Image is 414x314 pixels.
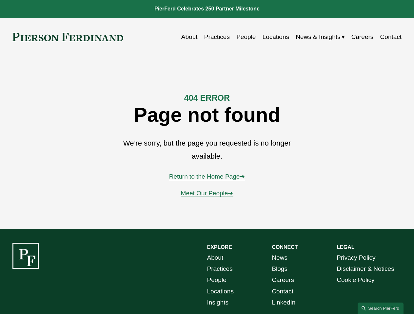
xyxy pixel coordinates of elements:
[272,286,293,297] a: Contact
[207,297,229,308] a: Insights
[337,244,354,250] strong: LEGAL
[169,173,245,180] a: Return to the Home Page➔
[272,244,298,250] strong: CONNECT
[207,252,224,263] a: About
[184,93,230,102] strong: 404 ERROR
[110,137,305,163] p: We’re sorry, but the page you requested is no longer available.
[351,31,374,43] a: Careers
[207,274,227,286] a: People
[263,31,289,43] a: Locations
[272,263,287,274] a: Blogs
[272,274,294,286] a: Careers
[228,190,233,197] span: ➔
[337,274,374,286] a: Cookie Policy
[207,244,232,250] strong: EXPLORE
[296,31,345,43] a: folder dropdown
[236,31,256,43] a: People
[337,263,394,274] a: Disclaimer & Notices
[272,252,287,263] a: News
[207,263,233,274] a: Practices
[207,286,234,297] a: Locations
[204,31,230,43] a: Practices
[358,303,404,314] a: Search this site
[380,31,402,43] a: Contact
[337,252,375,263] a: Privacy Policy
[296,31,340,43] span: News & Insights
[181,31,198,43] a: About
[240,173,245,180] span: ➔
[272,297,295,308] a: LinkedIn
[181,190,233,197] a: Meet Our People➔
[77,103,337,126] h1: Page not found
